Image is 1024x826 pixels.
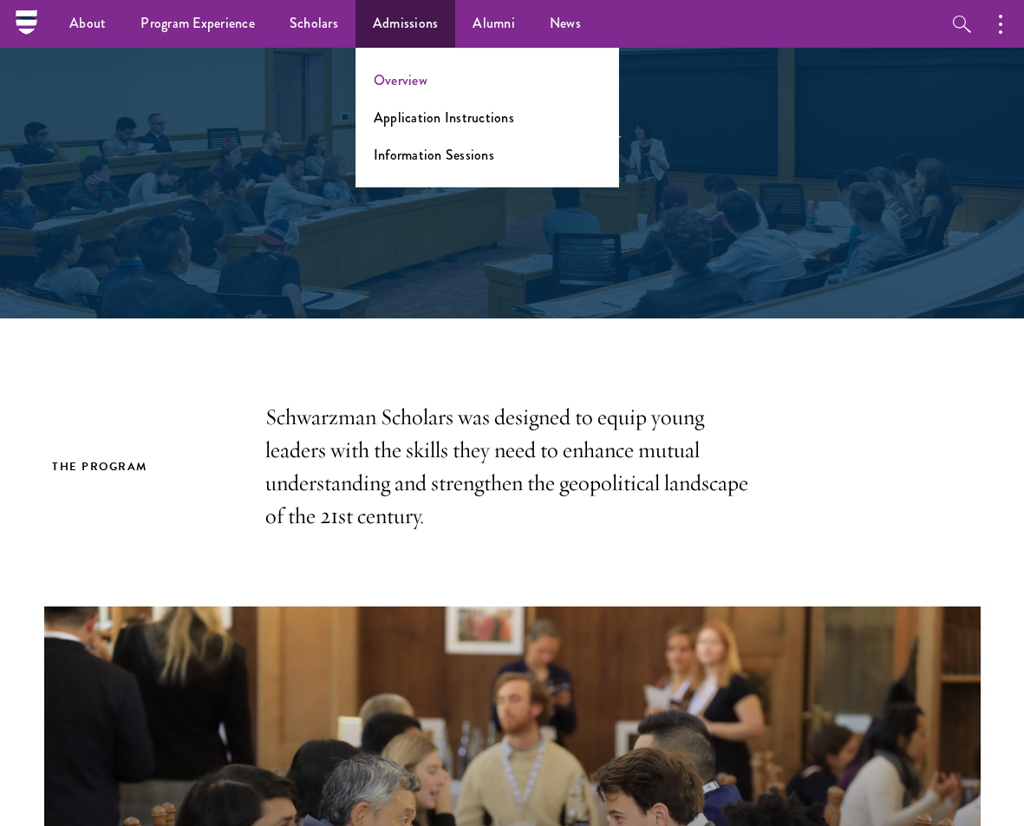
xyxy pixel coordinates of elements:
a: Information Sessions [374,145,494,165]
h1: Curriculum [213,90,812,151]
p: Schwarzman Scholars was designed to equip young leaders with the skills they need to enhance mutu... [265,401,760,533]
h2: The Program [52,457,231,476]
a: Overview [374,70,427,90]
a: Application Instructions [374,108,514,128]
